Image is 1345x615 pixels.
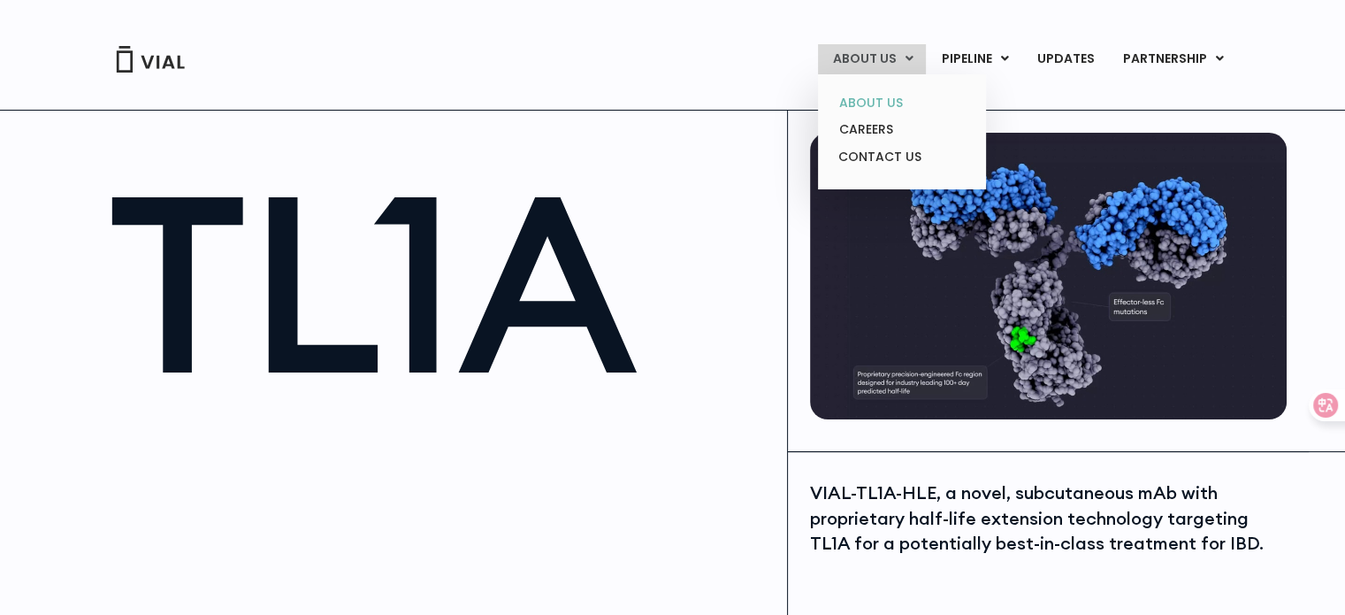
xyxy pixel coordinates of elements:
[824,89,979,117] a: ABOUT US
[1108,44,1237,74] a: PARTNERSHIPMenu Toggle
[824,143,979,172] a: CONTACT US
[818,44,926,74] a: ABOUT USMenu Toggle
[810,133,1287,419] img: TL1A antibody diagram.
[824,116,979,143] a: CAREERS
[108,159,770,406] h1: TL1A
[1022,44,1107,74] a: UPDATES
[810,480,1282,557] div: VIAL-TL1A-HLE, a novel, subcutaneous mAb with proprietary half-life extension technology targetin...
[115,46,186,73] img: Vial Logo
[927,44,1021,74] a: PIPELINEMenu Toggle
